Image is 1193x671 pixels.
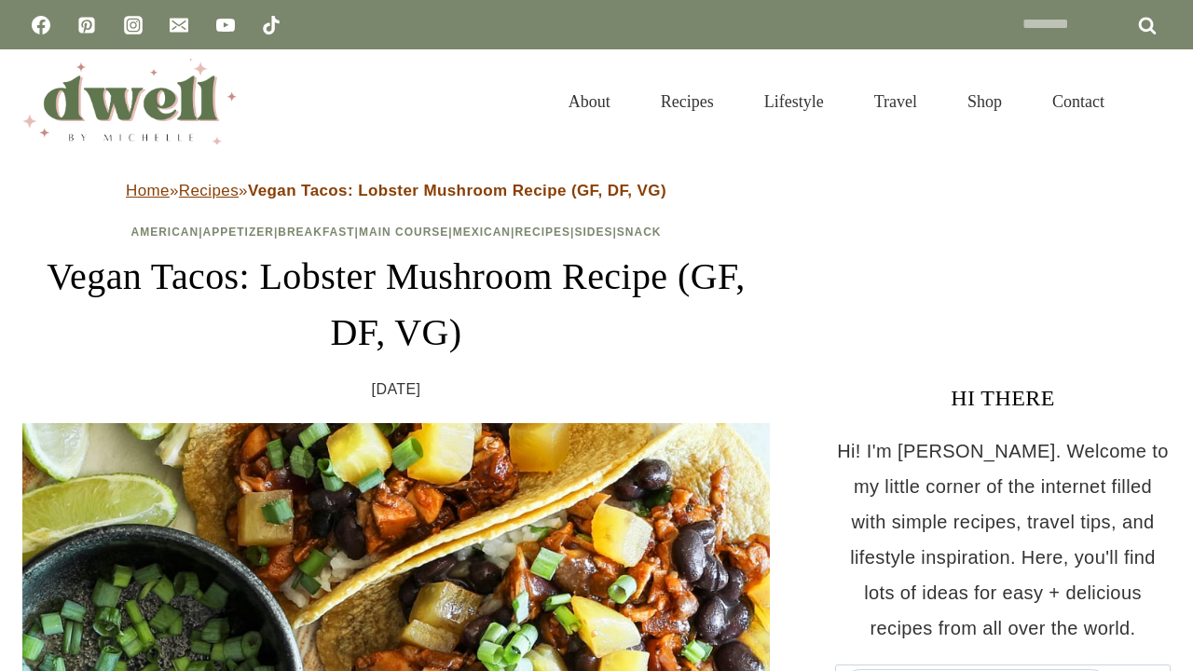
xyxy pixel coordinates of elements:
[126,182,170,199] a: Home
[543,69,1130,134] nav: Primary Navigation
[68,7,105,44] a: Pinterest
[1139,86,1171,117] button: View Search Form
[248,182,666,199] strong: Vegan Tacos: Lobster Mushroom Recipe (GF, DF, VG)
[835,381,1171,415] h3: HI THERE
[574,226,612,239] a: Sides
[453,226,511,239] a: Mexican
[207,7,244,44] a: YouTube
[22,7,60,44] a: Facebook
[1027,69,1130,134] a: Contact
[942,69,1027,134] a: Shop
[131,226,662,239] span: | | | | | | |
[636,69,739,134] a: Recipes
[617,226,662,239] a: Snack
[278,226,354,239] a: Breakfast
[543,69,636,134] a: About
[359,226,448,239] a: Main Course
[115,7,152,44] a: Instagram
[22,249,770,361] h1: Vegan Tacos: Lobster Mushroom Recipe (GF, DF, VG)
[160,7,198,44] a: Email
[253,7,290,44] a: TikTok
[131,226,199,239] a: American
[126,182,666,199] span: » »
[849,69,942,134] a: Travel
[514,226,570,239] a: Recipes
[739,69,849,134] a: Lifestyle
[203,226,274,239] a: Appetizer
[179,182,239,199] a: Recipes
[372,376,421,404] time: [DATE]
[835,433,1171,646] p: Hi! I'm [PERSON_NAME]. Welcome to my little corner of the internet filled with simple recipes, tr...
[22,59,237,144] img: DWELL by michelle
